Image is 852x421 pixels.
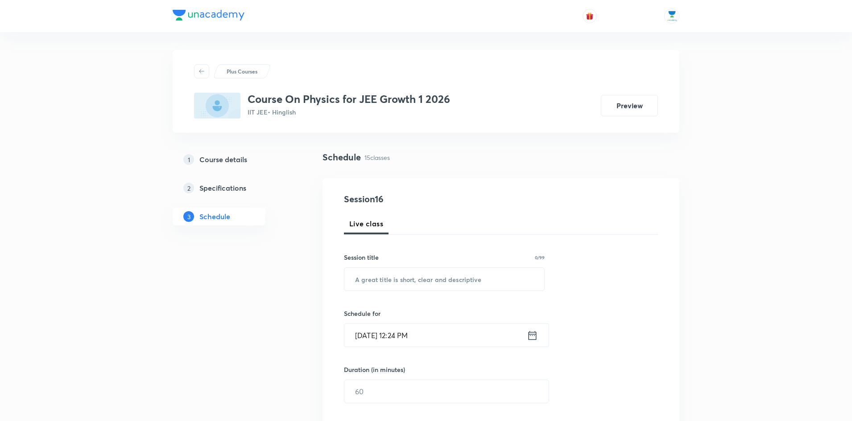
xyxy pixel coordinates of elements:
a: 1Course details [173,151,294,168]
a: 2Specifications [173,179,294,197]
img: 12ED17E5-7426-4691-8DC1-D65E505DB9DC_plus.png [194,93,240,119]
h4: Session 16 [344,192,507,206]
input: 60 [344,380,549,403]
img: UnacademyRaipur Unacademy Raipur [664,8,679,24]
img: avatar [586,12,594,20]
span: Live class [349,218,383,229]
h6: Session title [344,253,379,262]
p: IIT JEE • Hinglish [248,107,450,117]
h5: Specifications [199,183,246,193]
h4: Schedule [323,151,361,164]
p: 3 [183,211,194,222]
img: Company Logo [173,10,244,20]
p: 2 [183,183,194,193]
h3: Course On Physics for JEE Growth 1 2026 [248,93,450,106]
button: Preview [601,95,658,116]
p: Plus Courses [227,67,257,75]
h6: Duration (in minutes) [344,365,405,374]
a: Company Logo [173,10,244,23]
h5: Schedule [199,211,230,222]
h6: Schedule for [344,309,545,318]
h5: Course details [199,154,247,165]
p: 0/99 [535,255,545,260]
button: avatar [583,9,597,23]
p: 1 [183,154,194,165]
p: 15 classes [364,153,390,162]
input: A great title is short, clear and descriptive [344,268,544,290]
